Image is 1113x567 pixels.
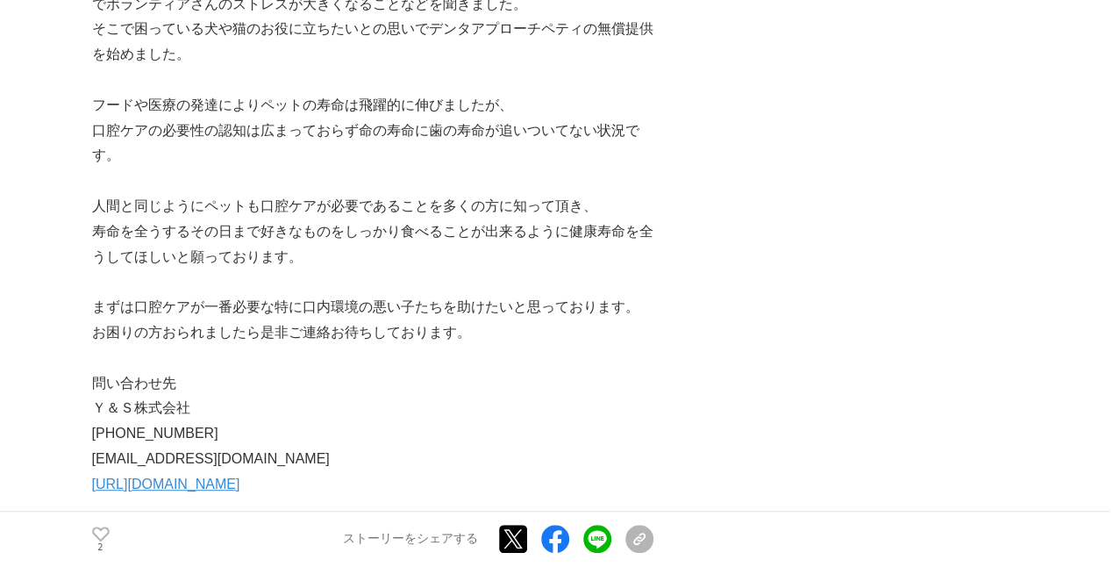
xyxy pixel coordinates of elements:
p: Ｙ＆Ｓ株式会社 [92,396,653,421]
p: 人間と同じようにペットも口腔ケアが必要であることを多くの方に知って頂き、 [92,194,653,219]
p: 寿命を全うするその日まで好きなものをしっかり食べることが出来るように健康寿命を全うしてほしいと願っております。 [92,219,653,270]
p: [PHONE_NUMBER] [92,421,653,447]
p: まずは口腔ケアが一番必要な特に口内環境の悪い子たちを助けたいと思っております。 [92,295,653,320]
p: フードや医療の発達によりペットの寿命は飛躍的に伸びましたが、 [92,93,653,118]
p: お困りの方おられましたら是非ご連絡お待ちしております。 [92,320,653,346]
p: そこで困っている犬や猫のお役に立ちたいとの思いでデンタアプローチペティの無償提供を始めました。 [92,17,653,68]
a: [URL][DOMAIN_NAME] [92,477,240,492]
p: 口腔ケアの必要性の認知は広まっておらず命の寿命に歯の寿命が追いついてない状況です。 [92,118,653,169]
p: 2 [92,543,110,552]
p: [EMAIL_ADDRESS][DOMAIN_NAME] [92,447,653,472]
p: ストーリーをシェアする [343,532,478,548]
p: 問い合わせ先 [92,371,653,397]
